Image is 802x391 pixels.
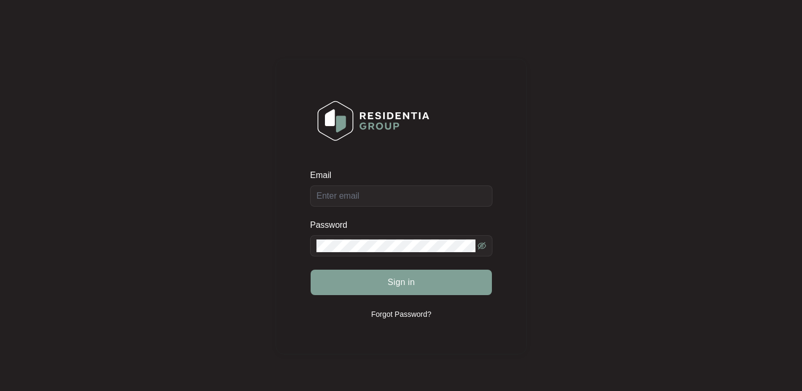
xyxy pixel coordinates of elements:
[310,220,355,230] label: Password
[311,270,492,295] button: Sign in
[387,276,415,289] span: Sign in
[316,239,475,252] input: Password
[311,94,436,148] img: Login Logo
[310,170,339,181] label: Email
[478,242,486,250] span: eye-invisible
[371,309,431,319] p: Forgot Password?
[310,185,492,207] input: Email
